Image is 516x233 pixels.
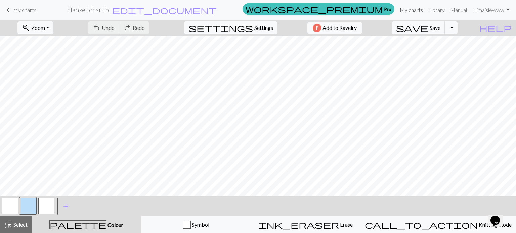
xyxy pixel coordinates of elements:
i: Settings [188,24,253,32]
span: Erase [339,221,353,228]
a: Pro [243,3,394,15]
span: highlight_alt [4,220,12,229]
button: Erase [251,216,360,233]
span: Select [12,221,28,228]
a: Manual [447,3,470,17]
span: Symbol [191,221,209,228]
span: palette [50,220,106,229]
span: Knitting mode [478,221,512,228]
span: save [396,23,428,33]
span: Save [430,24,440,31]
button: Zoom [17,21,53,34]
a: My charts [397,3,426,17]
span: Add to Ravelry [322,24,357,32]
button: SettingsSettings [184,21,277,34]
span: zoom_in [22,23,30,33]
span: ink_eraser [258,220,339,229]
a: Himaisiewww [470,3,512,17]
span: Zoom [31,24,45,31]
button: Symbol [141,216,251,233]
iframe: chat widget [488,206,509,226]
a: My charts [4,4,36,16]
span: help [479,23,512,33]
span: add [62,201,70,211]
span: workspace_premium [246,4,383,14]
img: Ravelry [313,24,321,32]
span: edit_document [112,5,217,15]
span: Settings [254,24,273,32]
span: Colour [106,222,123,228]
h2: blanket chart b [67,6,109,14]
span: call_to_action [365,220,478,229]
span: keyboard_arrow_left [4,5,12,15]
span: settings [188,23,253,33]
button: Add to Ravelry [307,22,362,34]
span: My charts [13,7,36,13]
button: Colour [32,216,141,233]
button: Knitting mode [360,216,516,233]
button: Save [392,21,445,34]
a: Library [426,3,447,17]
